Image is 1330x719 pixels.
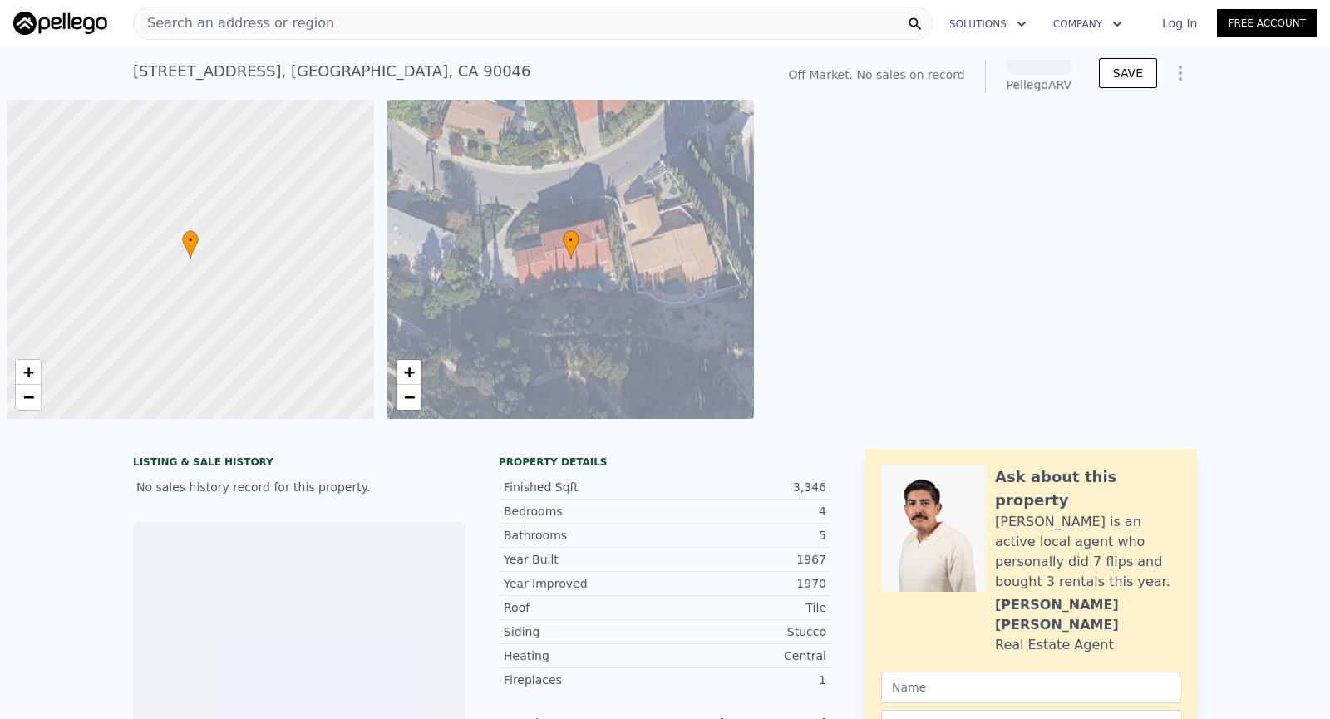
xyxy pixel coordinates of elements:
[504,575,665,592] div: Year Improved
[665,648,826,664] div: Central
[397,360,421,385] a: Zoom in
[788,66,964,83] div: Off Market. No sales on record
[504,599,665,616] div: Roof
[665,575,826,592] div: 1970
[16,360,41,385] a: Zoom in
[563,233,579,248] span: •
[563,230,579,259] div: •
[665,551,826,568] div: 1967
[995,512,1180,592] div: [PERSON_NAME] is an active local agent who personally did 7 flips and bought 3 rentals this year.
[504,479,665,495] div: Finished Sqft
[995,595,1180,635] div: [PERSON_NAME] [PERSON_NAME]
[403,387,414,407] span: −
[182,230,199,259] div: •
[23,362,34,382] span: +
[1164,57,1197,90] button: Show Options
[504,551,665,568] div: Year Built
[1217,9,1317,37] a: Free Account
[936,9,1040,39] button: Solutions
[397,385,421,410] a: Zoom out
[504,648,665,664] div: Heating
[504,527,665,544] div: Bathrooms
[133,472,465,502] div: No sales history record for this property.
[665,623,826,640] div: Stucco
[665,503,826,520] div: 4
[182,233,199,248] span: •
[133,456,465,472] div: LISTING & SALE HISTORY
[133,60,531,83] div: [STREET_ADDRESS] , [GEOGRAPHIC_DATA] , CA 90046
[1006,76,1072,93] div: Pellego ARV
[134,13,334,33] span: Search an address or region
[665,479,826,495] div: 3,346
[995,635,1114,655] div: Real Estate Agent
[23,387,34,407] span: −
[499,456,831,469] div: Property details
[504,623,665,640] div: Siding
[504,503,665,520] div: Bedrooms
[1040,9,1135,39] button: Company
[403,362,414,382] span: +
[1142,15,1217,32] a: Log In
[13,12,107,35] img: Pellego
[995,465,1180,512] div: Ask about this property
[881,672,1180,703] input: Name
[665,599,826,616] div: Tile
[1099,58,1157,88] button: SAVE
[665,672,826,688] div: 1
[504,672,665,688] div: Fireplaces
[16,385,41,410] a: Zoom out
[665,527,826,544] div: 5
